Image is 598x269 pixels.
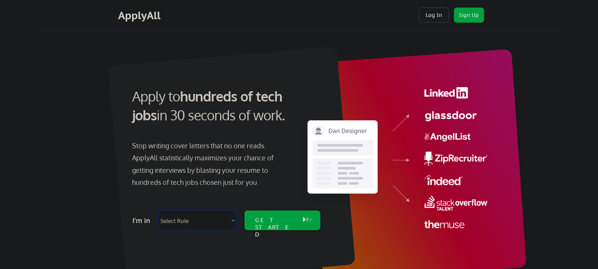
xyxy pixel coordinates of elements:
div: Apply to in 30 seconds of work. [132,87,317,125]
div: I'm in [132,214,154,226]
strong: hundreds of tech jobs [132,88,286,123]
div: Stop writing cover letters that no one reads. ApplyAll statistically maximizes your chance of get... [132,140,287,189]
button: Sign Up [454,8,484,23]
div: GET STARTED [255,217,295,238]
div: ApplyAll [118,9,163,22]
button: Log In [419,8,449,23]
